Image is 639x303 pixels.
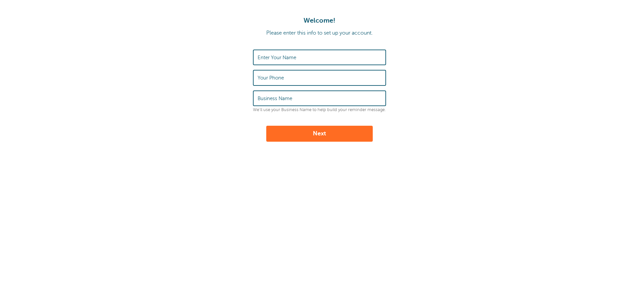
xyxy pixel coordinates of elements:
label: Enter Your Name [258,55,296,61]
label: Business Name [258,95,292,101]
label: Your Phone [258,75,284,81]
h1: Welcome! [7,17,632,25]
p: We'll use your Business Name to help build your reminder message. [253,107,386,112]
p: Please enter this info to set up your account. [7,30,632,36]
button: Next [266,126,373,142]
